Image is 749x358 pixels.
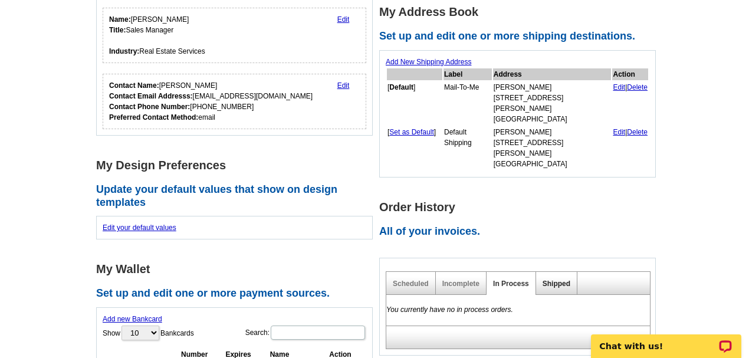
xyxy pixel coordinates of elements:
[109,15,131,24] strong: Name:
[612,68,648,80] th: Action
[612,126,648,170] td: |
[379,6,662,18] h1: My Address Book
[121,326,159,340] select: ShowBankcards
[613,128,625,136] a: Edit
[444,68,492,80] th: Label
[245,324,366,341] label: Search:
[444,81,492,125] td: Mail-To-Me
[109,26,126,34] strong: Title:
[444,126,492,170] td: Default Shipping
[393,280,429,288] a: Scheduled
[493,81,612,125] td: [PERSON_NAME] [STREET_ADDRESS][PERSON_NAME] [GEOGRAPHIC_DATA]
[271,326,365,340] input: Search:
[493,126,612,170] td: [PERSON_NAME] [STREET_ADDRESS][PERSON_NAME] [GEOGRAPHIC_DATA]
[103,8,366,63] div: Your personal details.
[109,92,193,100] strong: Contact Email Addresss:
[627,128,648,136] a: Delete
[379,225,662,238] h2: All of your invoices.
[613,83,625,91] a: Edit
[583,321,749,358] iframe: LiveChat chat widget
[389,83,413,91] b: Default
[109,81,159,90] strong: Contact Name:
[109,47,139,55] strong: Industry:
[109,113,198,121] strong: Preferred Contact Method:
[627,83,648,91] a: Delete
[109,14,205,57] div: [PERSON_NAME] Sales Manager Real Estate Services
[389,128,433,136] a: Set as Default
[379,201,662,214] h1: Order History
[96,287,379,300] h2: Set up and edit one or more payment sources.
[103,315,162,323] a: Add new Bankcard
[96,183,379,209] h2: Update your default values that show on design templates
[387,81,442,125] td: [ ]
[103,74,366,129] div: Who should we contact regarding order issues?
[103,324,194,341] label: Show Bankcards
[493,68,612,80] th: Address
[103,224,176,232] a: Edit your default values
[386,58,471,66] a: Add New Shipping Address
[96,159,379,172] h1: My Design Preferences
[442,280,479,288] a: Incomplete
[543,280,570,288] a: Shipped
[387,126,442,170] td: [ ]
[337,15,350,24] a: Edit
[386,306,513,314] em: You currently have no in process orders.
[493,280,529,288] a: In Process
[109,80,313,123] div: [PERSON_NAME] [EMAIL_ADDRESS][DOMAIN_NAME] [PHONE_NUMBER] email
[96,263,379,275] h1: My Wallet
[337,81,350,90] a: Edit
[612,81,648,125] td: |
[109,103,190,111] strong: Contact Phone Number:
[379,30,662,43] h2: Set up and edit one or more shipping destinations.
